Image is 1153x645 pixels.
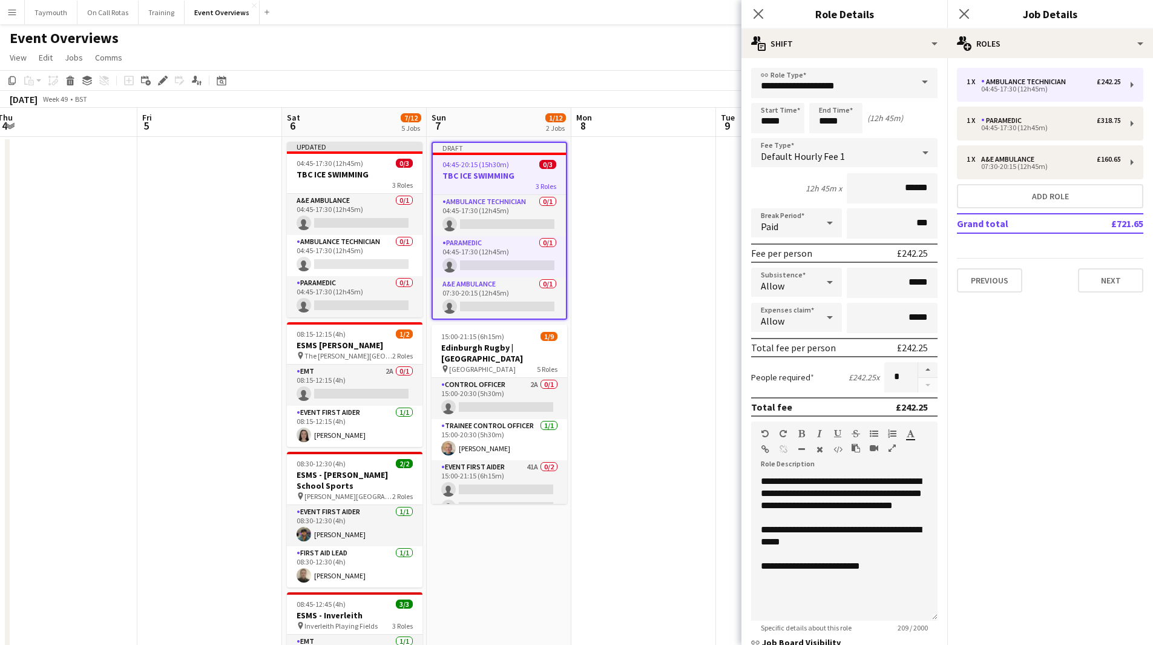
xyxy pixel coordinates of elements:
span: 08:30-12:30 (4h) [297,459,346,468]
td: £721.65 [1071,214,1143,233]
div: Draft [433,143,566,153]
button: Bold [797,429,806,438]
div: Roles [947,29,1153,58]
span: 5 [140,119,152,133]
button: Redo [779,429,787,438]
span: Mon [576,112,592,123]
div: 1 x [967,116,981,125]
span: 08:45-12:45 (4h) [297,600,346,609]
span: Edit [39,52,53,63]
div: £242.25 [897,247,928,259]
span: 1/2 [396,329,413,339]
button: Fullscreen [888,443,896,453]
span: [GEOGRAPHIC_DATA] [449,365,516,374]
span: 1/12 [545,113,566,122]
app-card-role: First Aid Lead1/108:30-12:30 (4h)[PERSON_NAME] [287,546,422,587]
a: Edit [34,50,57,65]
span: 1/9 [540,332,557,341]
button: On Call Rotas [77,1,139,24]
span: [PERSON_NAME][GEOGRAPHIC_DATA] [304,492,392,501]
div: [DATE] [10,93,38,105]
button: Text Color [906,429,915,438]
span: Comms [95,52,122,63]
span: 04:45-17:30 (12h45m) [297,159,363,168]
app-card-role: Event First Aider1/108:15-12:15 (4h)[PERSON_NAME] [287,406,422,447]
app-card-role: A&E Ambulance0/104:45-17:30 (12h45m) [287,194,422,235]
div: £242.25 [1097,78,1121,86]
button: Clear Formatting [815,445,824,454]
app-job-card: 08:30-12:30 (4h)2/2ESMS - [PERSON_NAME] School Sports [PERSON_NAME][GEOGRAPHIC_DATA]2 RolesEvent ... [287,452,422,587]
button: Undo [761,429,769,438]
div: 15:00-21:15 (6h15m)1/9Edinburgh Rugby | [GEOGRAPHIC_DATA] [GEOGRAPHIC_DATA]5 RolesControl Officer... [432,325,567,504]
div: £242.25 [897,342,928,354]
h3: ESMS - [PERSON_NAME] School Sports [287,469,422,491]
h3: TBC ICE SWIMMING [433,170,566,181]
a: Jobs [60,50,88,65]
app-card-role: Paramedic0/104:45-17:30 (12h45m) [433,236,566,277]
app-card-role: Paramedic0/104:45-17:30 (12h45m) [287,276,422,317]
app-card-role: Event First Aider41A0/215:00-21:15 (6h15m) [432,460,567,519]
span: Default Hourly Fee 1 [761,150,845,162]
app-card-role: A&E Ambulance0/107:30-20:15 (12h45m) [433,277,566,319]
div: A&E Ambulance [981,155,1039,164]
app-job-card: Draft04:45-20:15 (15h30m)0/3TBC ICE SWIMMING3 RolesAmbulance Technician0/104:45-17:30 (12h45m) Pa... [432,142,567,320]
button: Italic [815,429,824,438]
span: 9 [719,119,735,133]
app-card-role: Ambulance Technician0/104:45-17:30 (12h45m) [433,195,566,236]
span: 0/3 [396,159,413,168]
a: View [5,50,31,65]
div: £160.65 [1097,155,1121,164]
span: 2/2 [396,459,413,468]
h3: TBC ICE SWIMMING [287,169,422,180]
span: 15:00-21:15 (6h15m) [441,332,504,341]
span: 04:45-20:15 (15h30m) [442,160,509,169]
button: Underline [833,429,842,438]
app-job-card: 08:15-12:15 (4h)1/2ESMS [PERSON_NAME] The [PERSON_NAME][GEOGRAPHIC_DATA]2 RolesEMT2A0/108:15-12:1... [287,322,422,447]
span: 3 Roles [392,180,413,190]
span: 2 Roles [392,351,413,360]
span: 6 [285,119,300,133]
span: Tue [721,112,735,123]
button: Paste as plain text [852,443,860,453]
span: 0/3 [539,160,556,169]
div: 1 x [967,78,981,86]
button: Insert video [870,443,878,453]
app-card-role: Trainee Control Officer1/115:00-20:30 (5h30m)[PERSON_NAME] [432,419,567,460]
span: 5 Roles [537,365,557,374]
span: Fri [142,112,152,123]
h3: Role Details [741,6,947,22]
td: Grand total [957,214,1071,233]
button: Ordered List [888,429,896,438]
div: £242.25 x [849,372,879,383]
app-job-card: Updated04:45-17:30 (12h45m)0/3TBC ICE SWIMMING3 RolesA&E Ambulance0/104:45-17:30 (12h45m) Ambulan... [287,142,422,317]
span: Specific details about this role [751,623,861,632]
button: Horizontal Line [797,445,806,454]
div: 07:30-20:15 (12h45m) [967,164,1121,170]
span: 7/12 [401,113,421,122]
span: Jobs [65,52,83,63]
span: Paid [761,220,778,233]
h3: ESMS - Inverleith [287,610,422,621]
div: Total fee per person [751,342,836,354]
span: Week 49 [40,94,70,104]
button: Training [139,1,185,24]
span: Allow [761,280,784,292]
app-card-role: Ambulance Technician0/104:45-17:30 (12h45m) [287,235,422,276]
span: 7 [430,119,446,133]
div: 12h 45m x [806,183,842,194]
div: 1 x [967,155,981,164]
span: View [10,52,27,63]
app-card-role: EMT2A0/108:15-12:15 (4h) [287,365,422,406]
span: The [PERSON_NAME][GEOGRAPHIC_DATA] [304,351,392,360]
span: Sat [287,112,300,123]
div: 5 Jobs [401,124,421,133]
span: Sun [432,112,446,123]
h3: Edinburgh Rugby | [GEOGRAPHIC_DATA] [432,342,567,364]
div: £318.75 [1097,116,1121,125]
span: 2 Roles [392,492,413,501]
button: Next [1078,268,1143,293]
div: £242.25 [896,401,928,413]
